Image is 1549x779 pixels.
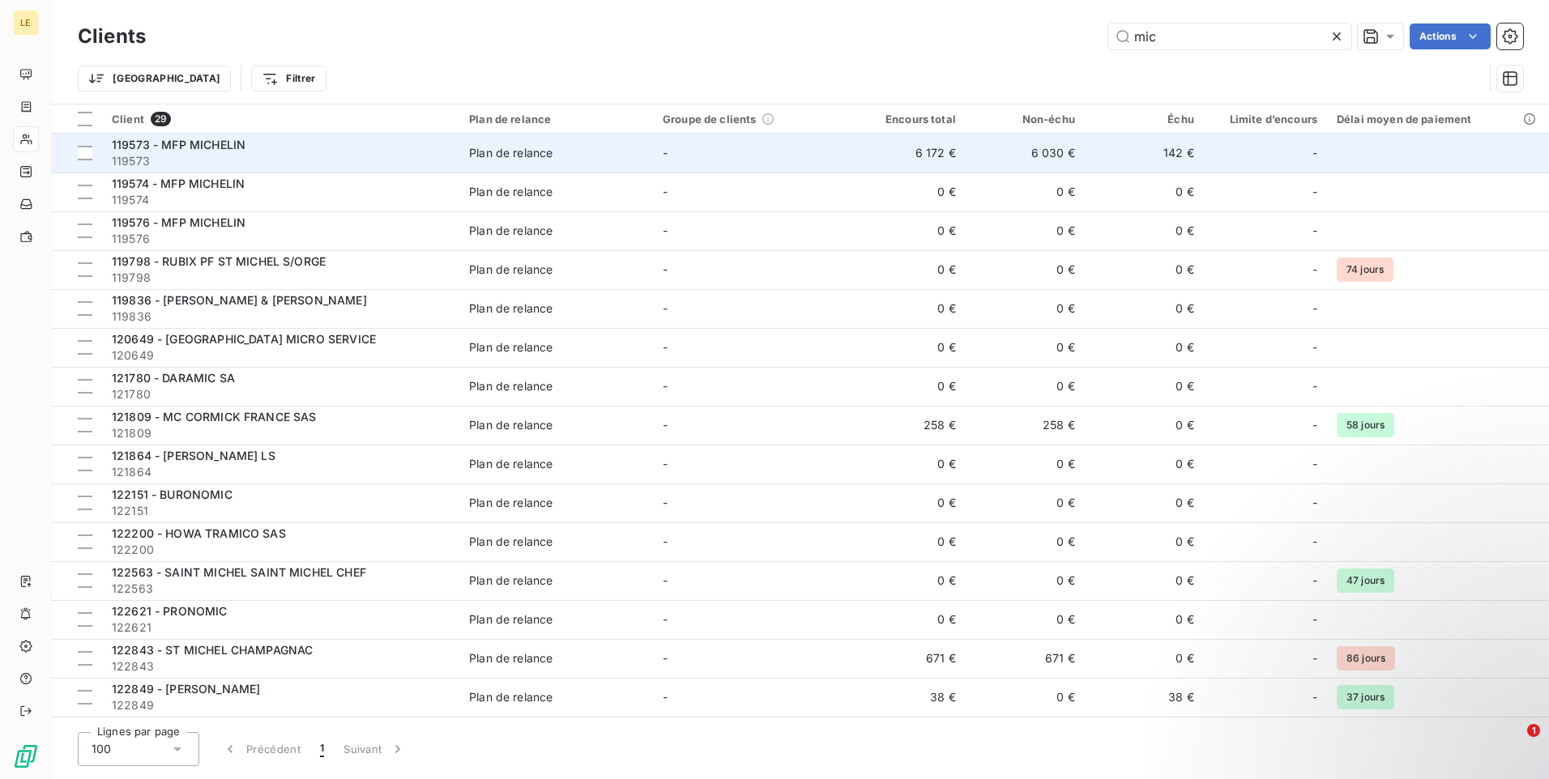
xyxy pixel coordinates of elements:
[112,682,260,696] span: 122849 - [PERSON_NAME]
[13,10,39,36] div: LE
[1312,378,1317,394] span: -
[847,250,966,289] td: 0 €
[1085,445,1204,483] td: 0 €
[1337,413,1394,437] span: 58 jours
[1085,600,1204,639] td: 0 €
[112,464,450,480] span: 121864
[1085,678,1204,717] td: 38 €
[112,215,245,229] span: 119576 - MFP MICHELIN
[966,522,1085,561] td: 0 €
[1085,328,1204,367] td: 0 €
[1085,522,1204,561] td: 0 €
[78,22,146,51] h3: Clients
[469,534,553,550] div: Plan de relance
[112,153,450,169] span: 119573
[469,417,553,433] div: Plan de relance
[320,741,324,757] span: 1
[112,371,235,385] span: 121780 - DARAMIC SA
[847,134,966,172] td: 6 172 €
[1214,113,1317,126] div: Limite d’encours
[112,619,450,636] span: 122621
[1410,23,1491,49] button: Actions
[112,254,326,268] span: 119798 - RUBIX PF ST MICHEL S/ORGE
[112,386,450,402] span: 121780
[847,600,966,639] td: 0 €
[1312,456,1317,472] span: -
[663,457,668,470] span: -
[663,146,668,160] span: -
[966,250,1085,289] td: 0 €
[663,301,668,315] span: -
[112,565,366,579] span: 122563 - SAINT MICHEL SAINT MICHEL CHEF
[1108,23,1351,49] input: Rechercher
[966,406,1085,445] td: 258 €
[469,573,553,589] div: Plan de relance
[847,211,966,250] td: 0 €
[966,600,1085,639] td: 0 €
[112,192,450,208] span: 119574
[663,496,668,509] span: -
[469,223,553,239] div: Plan de relance
[1312,417,1317,433] span: -
[334,732,416,766] button: Suivant
[1312,223,1317,239] span: -
[112,487,233,501] span: 122151 - BURONOMIC
[1085,483,1204,522] td: 0 €
[1312,339,1317,355] span: -
[92,741,111,757] span: 100
[975,113,1075,126] div: Non-échu
[112,643,313,657] span: 122843 - ST MICHEL CHAMPAGNAC
[13,743,39,769] img: Logo LeanPay
[966,717,1085,756] td: 0 €
[847,483,966,522] td: 0 €
[469,300,553,317] div: Plan de relance
[112,231,450,247] span: 119576
[1085,406,1204,445] td: 0 €
[663,223,668,237] span: -
[1337,568,1394,593] span: 47 jours
[663,690,668,704] span: -
[847,445,966,483] td: 0 €
[112,581,450,597] span: 122563
[112,347,450,364] span: 120649
[1494,724,1533,763] iframe: Intercom live chat
[112,542,450,558] span: 122200
[1337,258,1393,282] span: 74 jours
[847,639,966,678] td: 671 €
[112,270,450,286] span: 119798
[469,378,553,394] div: Plan de relance
[847,561,966,600] td: 0 €
[966,211,1085,250] td: 0 €
[469,184,553,200] div: Plan de relance
[469,650,553,666] div: Plan de relance
[663,612,668,626] span: -
[966,367,1085,406] td: 0 €
[112,410,317,424] span: 121809 - MC CORMICK FRANCE SAS
[1312,573,1317,589] span: -
[966,639,1085,678] td: 671 €
[1312,300,1317,317] span: -
[112,138,245,151] span: 119573 - MFP MICHELIN
[310,732,334,766] button: 1
[469,495,553,511] div: Plan de relance
[847,172,966,211] td: 0 €
[663,573,668,587] span: -
[1225,622,1549,735] iframe: Intercom notifications message
[1527,724,1540,737] span: 1
[78,66,231,92] button: [GEOGRAPHIC_DATA]
[847,367,966,406] td: 0 €
[251,66,326,92] button: Filtrer
[966,561,1085,600] td: 0 €
[1085,639,1204,678] td: 0 €
[1312,611,1317,628] span: -
[663,340,668,354] span: -
[663,651,668,665] span: -
[847,717,966,756] td: 0 €
[1085,134,1204,172] td: 142 €
[663,113,757,126] span: Groupe de clients
[847,678,966,717] td: 38 €
[966,483,1085,522] td: 0 €
[1312,534,1317,550] span: -
[1312,495,1317,511] span: -
[1085,289,1204,328] td: 0 €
